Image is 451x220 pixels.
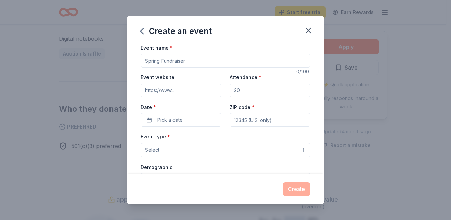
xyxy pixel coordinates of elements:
[141,164,172,171] label: Demographic
[157,116,183,124] span: Pick a date
[230,84,310,97] input: 20
[141,133,170,140] label: Event type
[141,104,221,111] label: Date
[230,113,310,127] input: 12345 (U.S. only)
[141,26,212,37] div: Create an event
[141,173,310,187] button: Select
[141,84,221,97] input: https://www...
[141,143,310,157] button: Select
[141,54,310,68] input: Spring Fundraiser
[141,113,221,127] button: Pick a date
[141,74,175,81] label: Event website
[145,146,159,154] span: Select
[230,74,261,81] label: Attendance
[296,68,310,76] div: 0 /100
[141,45,173,51] label: Event name
[230,104,255,111] label: ZIP code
